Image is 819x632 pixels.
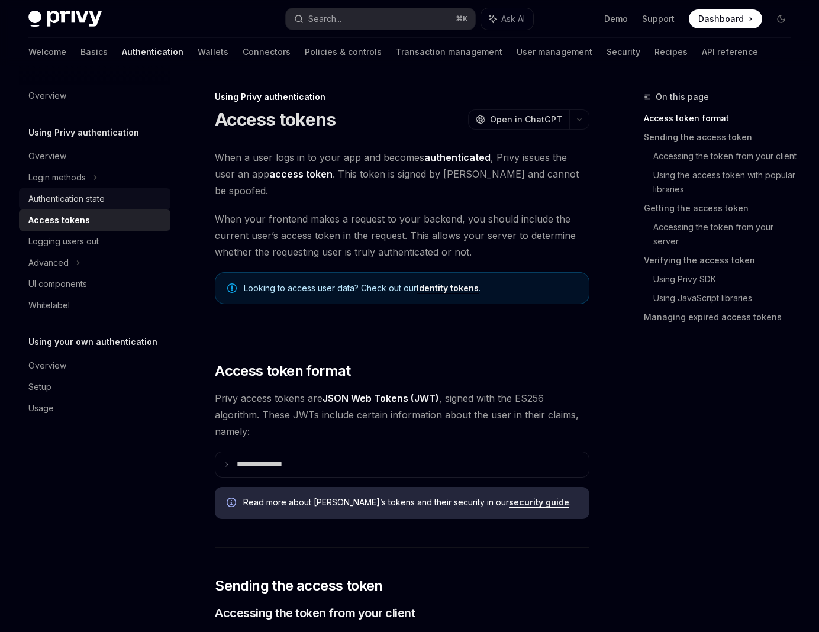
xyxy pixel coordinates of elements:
[215,362,351,381] span: Access token format
[323,392,439,405] a: JSON Web Tokens (JWT)
[481,8,533,30] button: Ask AI
[417,283,479,294] a: Identity tokens
[286,8,476,30] button: Search...⌘K
[772,9,791,28] button: Toggle dark mode
[28,11,102,27] img: dark logo
[269,168,333,180] strong: access token
[227,498,238,510] svg: Info
[28,401,54,415] div: Usage
[19,355,170,376] a: Overview
[19,376,170,398] a: Setup
[215,576,383,595] span: Sending the access token
[654,38,688,66] a: Recipes
[517,38,592,66] a: User management
[19,295,170,316] a: Whitelabel
[308,12,341,26] div: Search...
[244,282,577,294] span: Looking to access user data? Check out our .
[653,166,800,199] a: Using the access token with popular libraries
[215,91,589,103] div: Using Privy authentication
[644,109,800,128] a: Access token format
[215,605,415,621] span: Accessing the token from your client
[215,109,336,130] h1: Access tokens
[644,308,800,327] a: Managing expired access tokens
[28,277,87,291] div: UI components
[607,38,640,66] a: Security
[490,114,562,125] span: Open in ChatGPT
[19,146,170,167] a: Overview
[653,147,800,166] a: Accessing the token from your client
[198,38,228,66] a: Wallets
[656,90,709,104] span: On this page
[396,38,502,66] a: Transaction management
[28,89,66,103] div: Overview
[28,149,66,163] div: Overview
[468,109,569,130] button: Open in ChatGPT
[243,496,578,508] span: Read more about [PERSON_NAME]’s tokens and their security in our .
[243,38,291,66] a: Connectors
[28,234,99,249] div: Logging users out
[689,9,762,28] a: Dashboard
[28,38,66,66] a: Welcome
[28,213,90,227] div: Access tokens
[215,390,589,440] span: Privy access tokens are , signed with the ES256 algorithm. These JWTs include certain information...
[305,38,382,66] a: Policies & controls
[19,273,170,295] a: UI components
[215,211,589,260] span: When your frontend makes a request to your backend, you should include the current user’s access ...
[702,38,758,66] a: API reference
[122,38,183,66] a: Authentication
[28,359,66,373] div: Overview
[644,251,800,270] a: Verifying the access token
[19,85,170,107] a: Overview
[227,283,237,293] svg: Note
[28,192,105,206] div: Authentication state
[19,231,170,252] a: Logging users out
[28,256,69,270] div: Advanced
[653,289,800,308] a: Using JavaScript libraries
[19,209,170,231] a: Access tokens
[604,13,628,25] a: Demo
[28,380,51,394] div: Setup
[28,125,139,140] h5: Using Privy authentication
[424,151,491,163] strong: authenticated
[653,270,800,289] a: Using Privy SDK
[698,13,744,25] span: Dashboard
[19,188,170,209] a: Authentication state
[19,398,170,419] a: Usage
[509,497,569,508] a: security guide
[642,13,675,25] a: Support
[215,149,589,199] span: When a user logs in to your app and becomes , Privy issues the user an app . This token is signed...
[28,335,157,349] h5: Using your own authentication
[501,13,525,25] span: Ask AI
[28,170,86,185] div: Login methods
[653,218,800,251] a: Accessing the token from your server
[28,298,70,312] div: Whitelabel
[80,38,108,66] a: Basics
[644,199,800,218] a: Getting the access token
[456,14,468,24] span: ⌘ K
[644,128,800,147] a: Sending the access token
